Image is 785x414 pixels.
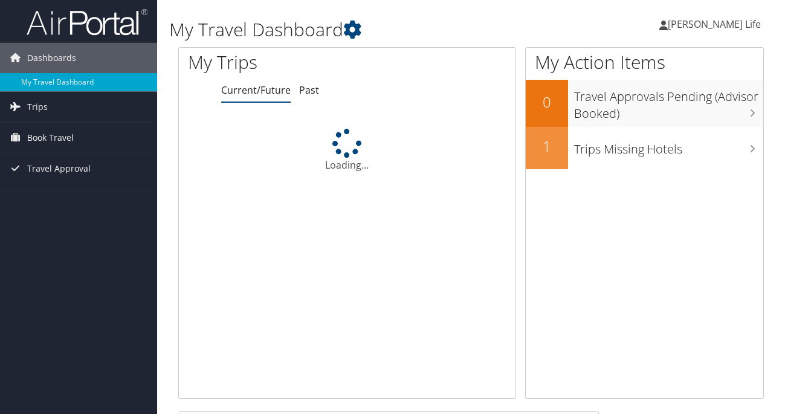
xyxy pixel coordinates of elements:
[179,129,515,172] div: Loading...
[299,83,319,97] a: Past
[27,8,147,36] img: airportal-logo.png
[221,83,291,97] a: Current/Future
[27,92,48,122] span: Trips
[27,43,76,73] span: Dashboards
[27,123,74,153] span: Book Travel
[668,18,761,31] span: [PERSON_NAME] Life
[526,80,763,126] a: 0Travel Approvals Pending (Advisor Booked)
[526,50,763,75] h1: My Action Items
[574,82,763,122] h3: Travel Approvals Pending (Advisor Booked)
[526,127,763,169] a: 1Trips Missing Hotels
[27,154,91,184] span: Travel Approval
[169,17,572,42] h1: My Travel Dashboard
[659,6,773,42] a: [PERSON_NAME] Life
[526,136,568,157] h2: 1
[574,135,763,158] h3: Trips Missing Hotels
[188,50,366,75] h1: My Trips
[526,92,568,112] h2: 0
